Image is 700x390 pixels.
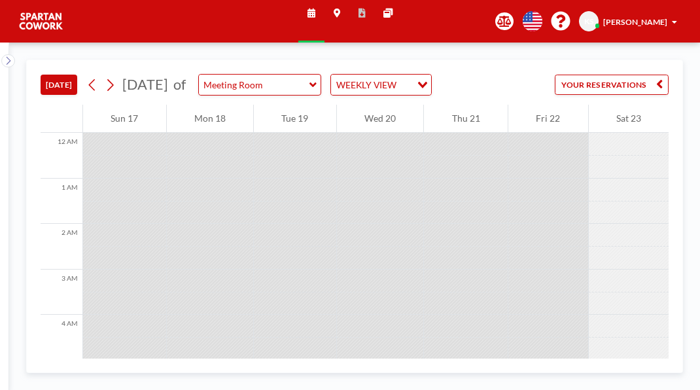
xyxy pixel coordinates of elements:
span: KS [584,16,594,26]
span: WEEKLY VIEW [334,77,398,92]
div: Search for option [331,75,431,95]
div: Sat 23 [589,105,669,133]
div: 12 AM [41,133,82,179]
div: Thu 21 [424,105,508,133]
div: Fri 22 [508,105,588,133]
button: [DATE] [41,75,77,95]
div: 3 AM [41,270,82,315]
button: YOUR RESERVATIONS [555,75,669,95]
div: 2 AM [41,224,82,270]
div: Wed 20 [337,105,424,133]
img: organization-logo [18,10,64,33]
input: Search for option [400,77,410,92]
div: Sun 17 [83,105,166,133]
div: Mon 18 [167,105,254,133]
span: [DATE] [122,76,168,93]
div: 4 AM [41,315,82,361]
div: 1 AM [41,179,82,224]
span: [PERSON_NAME] [603,17,667,27]
div: Tue 19 [254,105,336,133]
input: Meeting Room [199,75,309,95]
span: of [173,76,186,94]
